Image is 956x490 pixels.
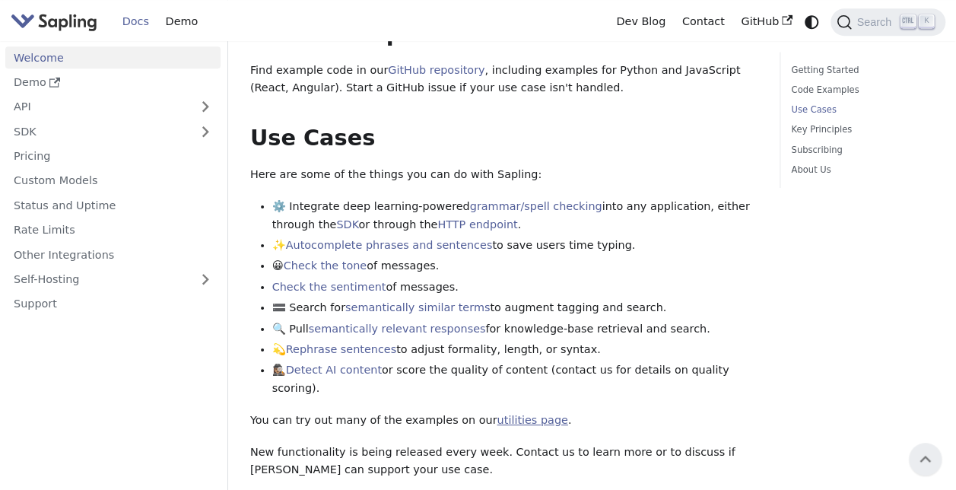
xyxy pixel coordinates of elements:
[336,218,358,231] a: SDK
[272,299,758,317] li: 🟰 Search for to augment tagging and search.
[608,10,673,33] a: Dev Blog
[272,237,758,255] li: ✨ to save users time typing.
[284,259,367,272] a: Check the tone
[272,281,386,293] a: Check the sentiment
[919,14,934,28] kbd: K
[388,64,484,76] a: GitHub repository
[497,414,567,426] a: utilities page
[5,194,221,216] a: Status and Uptime
[674,10,733,33] a: Contact
[791,143,929,157] a: Subscribing
[286,239,493,251] a: Autocomplete phrases and sentences
[272,257,758,275] li: 😀 of messages.
[286,364,382,376] a: Detect AI content
[5,269,221,291] a: Self-Hosting
[5,145,221,167] a: Pricing
[250,62,757,98] p: Find example code in our , including examples for Python and JavaScript (React, Angular). Start a...
[5,72,221,94] a: Demo
[5,219,221,241] a: Rate Limits
[345,301,490,313] a: semantically similar terms
[272,361,758,398] li: 🕵🏽‍♀️ or score the quality of content (contact us for details on quality scoring).
[272,278,758,297] li: of messages.
[5,46,221,68] a: Welcome
[5,243,221,266] a: Other Integrations
[791,123,929,137] a: Key Principles
[250,444,757,480] p: New functionality is being released every week. Contact us to learn more or to discuss if [PERSON...
[831,8,945,36] button: Search (Ctrl+K)
[286,343,396,355] a: Rephrase sentences
[5,96,190,118] a: API
[157,10,206,33] a: Demo
[791,63,929,78] a: Getting Started
[5,293,221,315] a: Support
[272,320,758,339] li: 🔍 Pull for knowledge-base retrieval and search.
[791,103,929,117] a: Use Cases
[190,120,221,142] button: Expand sidebar category 'SDK'
[470,200,602,212] a: grammar/spell checking
[250,412,757,430] p: You can try out many of the examples on our .
[250,166,757,184] p: Here are some of the things you can do with Sapling:
[801,11,823,33] button: Switch between dark and light mode (currently system mode)
[437,218,517,231] a: HTTP endpoint
[190,96,221,118] button: Expand sidebar category 'API'
[272,341,758,359] li: 💫 to adjust formality, length, or syntax.
[732,10,800,33] a: GitHub
[309,323,486,335] a: semantically relevant responses
[5,120,190,142] a: SDK
[852,16,900,28] span: Search
[791,83,929,97] a: Code Examples
[114,10,157,33] a: Docs
[5,170,221,192] a: Custom Models
[909,443,942,476] button: Scroll back to top
[11,11,103,33] a: Sapling.ai
[791,163,929,177] a: About Us
[250,125,757,152] h2: Use Cases
[11,11,97,33] img: Sapling.ai
[272,198,758,234] li: ⚙️ Integrate deep learning-powered into any application, either through the or through the .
